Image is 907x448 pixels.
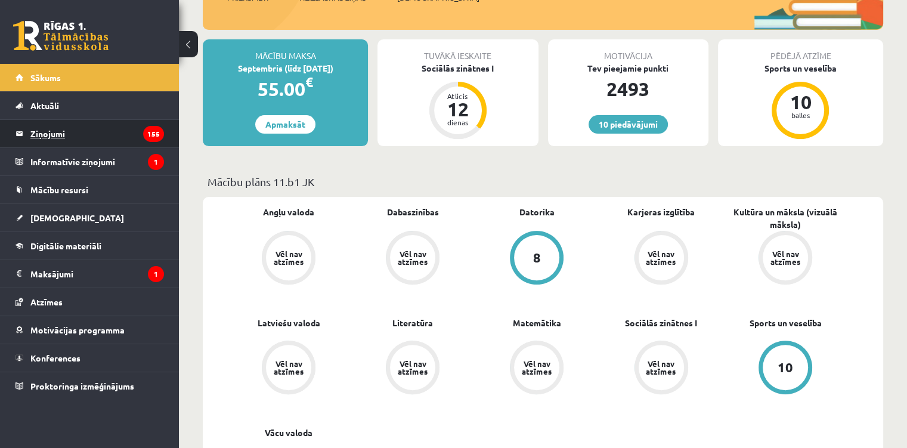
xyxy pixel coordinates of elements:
[351,231,475,287] a: Vēl nav atzīmes
[520,360,553,375] div: Vēl nav atzīmes
[778,361,793,374] div: 10
[16,120,164,147] a: Ziņojumi155
[203,39,368,62] div: Mācību maksa
[203,75,368,103] div: 55.00
[305,73,313,91] span: €
[718,39,883,62] div: Pēdējā atzīme
[16,316,164,344] a: Motivācijas programma
[16,204,164,231] a: [DEMOGRAPHIC_DATA]
[723,341,847,397] a: 10
[548,39,708,62] div: Motivācija
[16,344,164,372] a: Konferences
[440,100,476,119] div: 12
[513,317,561,329] a: Matemātika
[769,250,802,265] div: Vēl nav atzīmes
[208,174,878,190] p: Mācību plāns 11.b1 JK
[16,260,164,288] a: Maksājumi1
[30,100,59,111] span: Aktuāli
[718,62,883,141] a: Sports un veselība 10 balles
[475,231,599,287] a: 8
[548,75,708,103] div: 2493
[749,317,821,329] a: Sports un veselība
[533,251,541,264] div: 8
[30,212,124,223] span: [DEMOGRAPHIC_DATA]
[599,341,723,397] a: Vēl nav atzīmes
[16,372,164,400] a: Proktoringa izmēģinājums
[599,231,723,287] a: Vēl nav atzīmes
[30,353,81,363] span: Konferences
[30,296,63,307] span: Atzīmes
[519,206,555,218] a: Datorika
[148,266,164,282] i: 1
[265,427,312,439] a: Vācu valoda
[30,381,134,391] span: Proktoringa izmēģinājums
[782,112,818,119] div: balles
[475,341,599,397] a: Vēl nav atzīmes
[782,92,818,112] div: 10
[148,154,164,170] i: 1
[16,64,164,91] a: Sākums
[396,360,429,375] div: Vēl nav atzīmes
[16,92,164,119] a: Aktuāli
[30,72,61,83] span: Sākums
[387,206,439,218] a: Dabaszinības
[263,206,314,218] a: Angļu valoda
[16,288,164,316] a: Atzīmes
[203,62,368,75] div: Septembris (līdz [DATE])
[396,250,429,265] div: Vēl nav atzīmes
[30,148,164,175] legend: Informatīvie ziņojumi
[30,240,101,251] span: Digitālie materiāli
[723,231,847,287] a: Vēl nav atzīmes
[272,250,305,265] div: Vēl nav atzīmes
[645,360,678,375] div: Vēl nav atzīmes
[377,62,538,141] a: Sociālās zinātnes I Atlicis 12 dienas
[723,206,847,231] a: Kultūra un māksla (vizuālā māksla)
[440,119,476,126] div: dienas
[258,317,320,329] a: Latviešu valoda
[30,325,125,335] span: Motivācijas programma
[625,317,697,329] a: Sociālās zinātnes I
[377,39,538,62] div: Tuvākā ieskaite
[377,62,538,75] div: Sociālās zinātnes I
[272,360,305,375] div: Vēl nav atzīmes
[645,250,678,265] div: Vēl nav atzīmes
[227,231,351,287] a: Vēl nav atzīmes
[718,62,883,75] div: Sports un veselība
[16,232,164,259] a: Digitālie materiāli
[30,184,88,195] span: Mācību resursi
[30,120,164,147] legend: Ziņojumi
[589,115,668,134] a: 10 piedāvājumi
[255,115,315,134] a: Apmaksāt
[227,341,351,397] a: Vēl nav atzīmes
[548,62,708,75] div: Tev pieejamie punkti
[143,126,164,142] i: 155
[13,21,109,51] a: Rīgas 1. Tālmācības vidusskola
[440,92,476,100] div: Atlicis
[392,317,433,329] a: Literatūra
[30,260,164,288] legend: Maksājumi
[351,341,475,397] a: Vēl nav atzīmes
[16,176,164,203] a: Mācību resursi
[627,206,695,218] a: Karjeras izglītība
[16,148,164,175] a: Informatīvie ziņojumi1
